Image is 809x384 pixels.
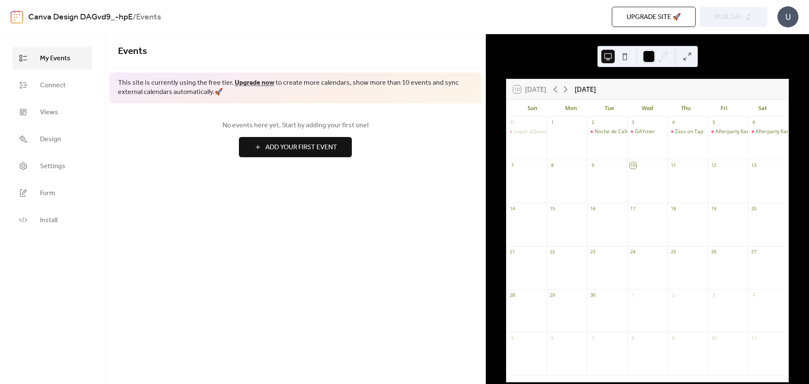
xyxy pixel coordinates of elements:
[670,205,676,212] div: 18
[509,292,515,298] div: 28
[750,162,757,169] div: 13
[235,76,274,89] a: Upgrade now
[13,101,92,124] a: Views
[710,335,717,341] div: 10
[118,78,473,97] span: This site is currently using the free tier. to create more calendars, show more than 10 events an...
[630,205,636,212] div: 17
[750,335,757,341] div: 11
[13,155,92,177] a: Settings
[589,335,596,341] div: 7
[40,54,70,64] span: My Events
[509,162,515,169] div: 7
[630,249,636,255] div: 24
[612,7,696,27] button: Upgrade site 🚀
[675,128,703,135] div: Zass on Tap
[630,335,636,341] div: 8
[628,100,667,117] div: Wed
[513,100,552,117] div: Sun
[40,188,55,199] span: Form
[589,162,596,169] div: 9
[710,249,717,255] div: 26
[635,128,655,135] div: GAYmer
[575,84,596,94] div: [DATE]
[13,47,92,70] a: My Events
[549,249,556,255] div: 22
[710,205,717,212] div: 19
[509,119,515,126] div: 31
[667,100,705,117] div: Thu
[627,128,668,135] div: GAYmer
[506,128,547,135] div: Super aQueers Brunch
[710,292,717,298] div: 3
[595,128,629,135] div: Noche de Cafe
[509,249,515,255] div: 21
[670,249,676,255] div: 25
[13,182,92,204] a: Form
[670,292,676,298] div: 2
[708,128,748,135] div: Afterparty Karaoke (Friday)
[589,292,596,298] div: 30
[589,249,596,255] div: 23
[549,292,556,298] div: 29
[133,9,136,25] b: /
[743,100,782,117] div: Sat
[118,121,473,131] span: No events here yet. Start by adding your first one!
[40,81,66,91] span: Connect
[509,205,515,212] div: 14
[590,100,628,117] div: Tue
[667,128,708,135] div: Zass on Tap
[750,205,757,212] div: 20
[630,292,636,298] div: 1
[589,119,596,126] div: 2
[587,128,627,135] div: Noche de Cafe
[670,119,676,126] div: 4
[705,100,743,117] div: Fri
[13,128,92,150] a: Design
[13,209,92,231] a: Install
[118,137,473,157] a: Add Your First Event
[750,249,757,255] div: 27
[11,10,23,24] img: logo
[715,128,781,135] div: Afterparty Karaoke ([DATE])
[118,42,147,61] span: Events
[13,74,92,97] a: Connect
[239,137,352,157] button: Add Your First Event
[627,12,681,22] span: Upgrade site 🚀
[28,9,133,25] a: Canva Design DAGvd9_-hpE
[549,119,556,126] div: 1
[748,128,788,135] div: Afterparty Karaoke (Saturday)
[40,107,58,118] span: Views
[750,119,757,126] div: 6
[630,119,636,126] div: 3
[549,335,556,341] div: 6
[630,162,636,169] div: 10
[710,119,717,126] div: 5
[670,162,676,169] div: 11
[777,6,798,27] div: U
[750,292,757,298] div: 4
[40,215,57,226] span: Install
[136,9,161,25] b: Events
[670,335,676,341] div: 9
[265,142,337,153] span: Add Your First Event
[514,128,568,135] div: Super aQueers Brunch
[40,161,65,172] span: Settings
[40,134,61,145] span: Design
[549,162,556,169] div: 8
[589,205,596,212] div: 16
[509,335,515,341] div: 5
[710,162,717,169] div: 12
[549,205,556,212] div: 15
[552,100,590,117] div: Mon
